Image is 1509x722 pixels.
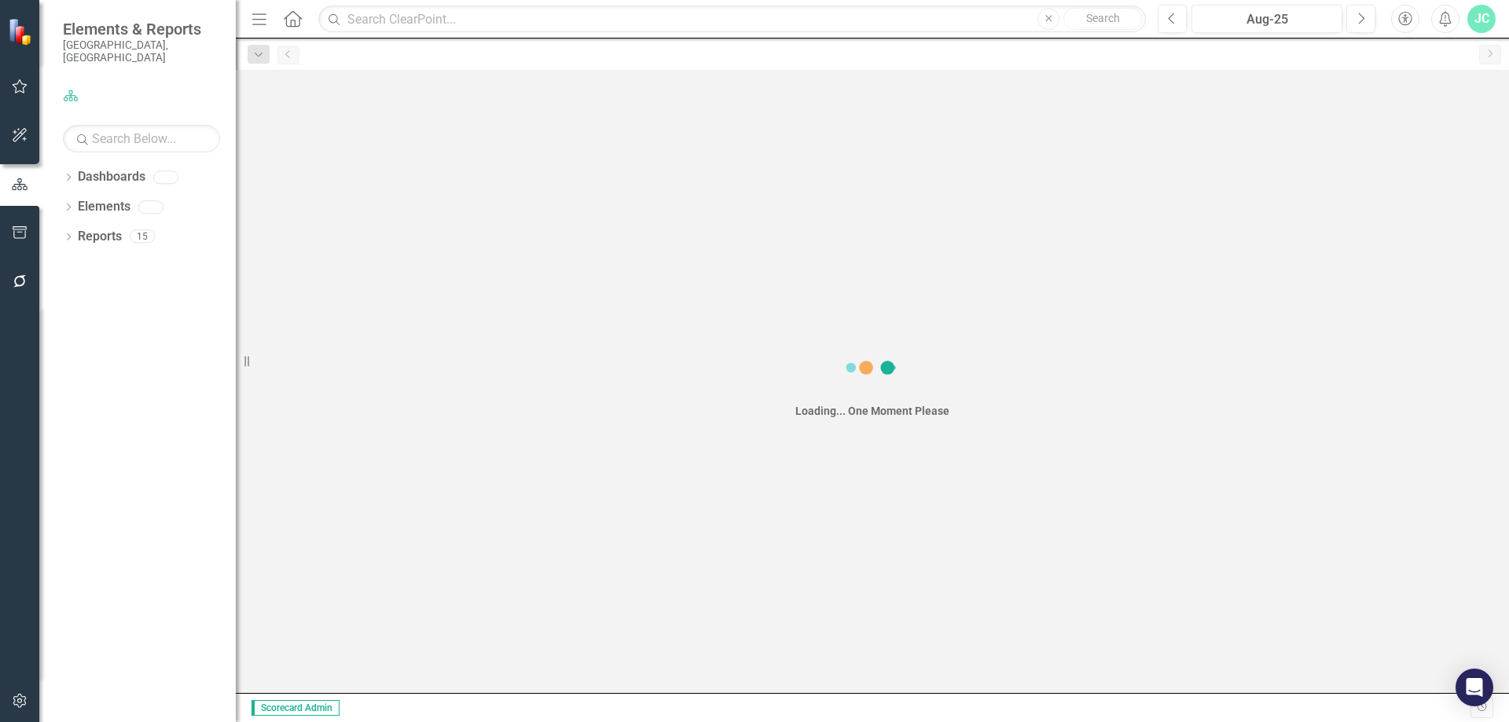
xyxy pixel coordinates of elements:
[130,230,155,244] div: 15
[63,125,220,152] input: Search Below...
[251,700,340,716] span: Scorecard Admin
[78,198,130,216] a: Elements
[1467,5,1496,33] button: JC
[1086,12,1120,24] span: Search
[78,228,122,246] a: Reports
[795,403,949,419] div: Loading... One Moment Please
[1191,5,1342,33] button: Aug-25
[78,168,145,186] a: Dashboards
[1197,10,1337,29] div: Aug-25
[63,20,220,38] span: Elements & Reports
[1063,8,1142,30] button: Search
[8,18,35,46] img: ClearPoint Strategy
[318,5,1146,33] input: Search ClearPoint...
[1456,669,1493,706] div: Open Intercom Messenger
[63,38,220,64] small: [GEOGRAPHIC_DATA], [GEOGRAPHIC_DATA]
